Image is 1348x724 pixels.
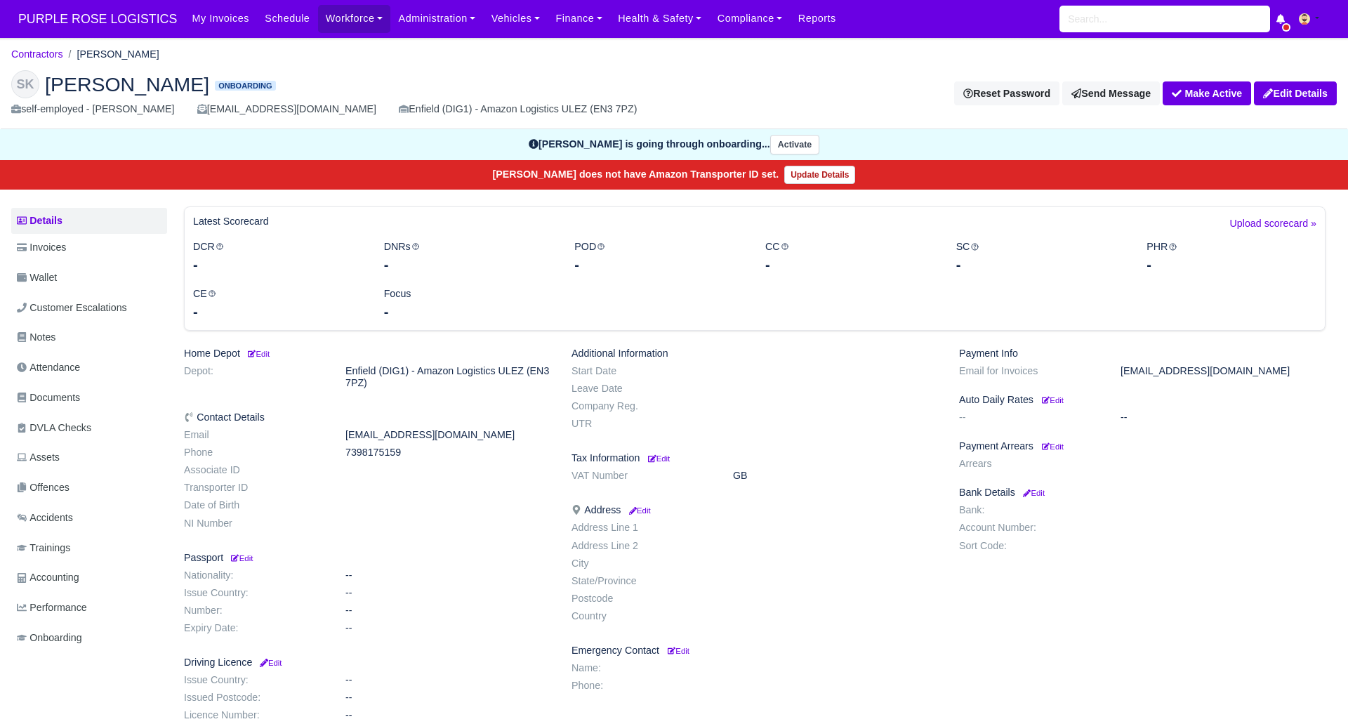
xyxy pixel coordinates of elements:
a: DVLA Checks [11,414,167,442]
dt: City [561,558,722,570]
dd: -- [335,692,561,704]
a: Edit [665,645,689,656]
small: Edit [1021,489,1045,497]
h6: Latest Scorecard [193,216,269,228]
span: Onboarding [17,630,82,646]
dt: Date of Birth [173,499,335,511]
dt: Leave Date [561,383,722,395]
span: Assets [17,449,60,466]
div: Enfield (DIG1) - Amazon Logistics ULEZ (EN3 7PZ) [399,101,637,117]
a: Invoices [11,234,167,261]
span: Notes [17,329,55,345]
h6: Auto Daily Rates [959,394,1326,406]
dt: Address Line 1 [561,522,722,534]
a: Schedule [257,5,317,32]
h6: Address [571,504,938,516]
small: Edit [1042,396,1064,404]
h6: Additional Information [571,348,938,360]
dt: Phone [173,447,335,459]
span: Accounting [17,570,79,586]
a: Edit [229,552,253,563]
small: Edit [1042,442,1064,451]
a: Update Details [784,166,855,184]
a: Performance [11,594,167,621]
dd: 7398175159 [335,447,561,459]
input: Search... [1059,6,1270,32]
h6: Emergency Contact [571,645,938,657]
dt: Start Date [561,365,722,377]
div: DCR [183,239,374,275]
h6: Payment Arrears [959,440,1326,452]
a: Edit [645,452,670,463]
a: Accounting [11,564,167,591]
a: Edit [258,657,282,668]
span: Customer Escalations [17,300,127,316]
a: Edit [626,504,650,515]
dt: Depot: [173,365,335,389]
dt: State/Province [561,575,722,587]
div: CE [183,286,374,322]
a: Upload scorecard » [1230,216,1316,239]
small: Edit [246,350,270,358]
div: PHR [1136,239,1327,275]
div: self-employed - [PERSON_NAME] [11,101,175,117]
span: [PERSON_NAME] [45,74,209,94]
a: Vehicles [484,5,548,32]
dd: [EMAIL_ADDRESS][DOMAIN_NAME] [1110,365,1336,377]
dt: Licence Number: [173,709,335,721]
button: Activate [770,135,819,155]
h6: Driving Licence [184,657,550,669]
dt: Expiry Date: [173,622,335,634]
li: [PERSON_NAME] [63,46,159,62]
dt: Email [173,429,335,441]
span: PURPLE ROSE LOGISTICS [11,5,184,33]
dt: Issue Country: [173,587,335,599]
dd: -- [1110,412,1336,423]
h6: Tax Information [571,452,938,464]
div: - [384,255,554,275]
div: - [193,255,363,275]
a: Edit Details [1254,81,1337,105]
a: Trainings [11,534,167,562]
div: - [765,255,935,275]
small: Edit [626,506,650,515]
h6: Passport [184,552,550,564]
dt: -- [949,412,1110,423]
span: DVLA Checks [17,420,91,436]
span: Documents [17,390,80,406]
dt: Number: [173,605,335,617]
div: - [1147,255,1316,275]
a: Edit [1039,440,1064,452]
dt: VAT Number [561,470,722,482]
a: My Invoices [184,5,257,32]
a: Send Message [1062,81,1160,105]
span: Trainings [17,540,70,556]
a: Health & Safety [610,5,710,32]
a: Edit [1021,487,1045,498]
small: Edit [229,554,253,562]
dd: -- [335,570,561,581]
a: Notes [11,324,167,351]
span: Accidents [17,510,73,526]
dt: Arrears [949,458,1110,470]
button: Reset Password [954,81,1059,105]
dd: Enfield (DIG1) - Amazon Logistics ULEZ (EN3 7PZ) [335,365,561,389]
a: Compliance [710,5,791,32]
button: Make Active [1163,81,1251,105]
div: - [956,255,1126,275]
dd: -- [335,605,561,617]
a: Finance [548,5,610,32]
span: Performance [17,600,87,616]
dt: Name: [561,662,722,674]
a: Assets [11,444,167,471]
div: Saddam Karam [1,59,1347,129]
div: POD [564,239,755,275]
dt: Address Line 2 [561,540,722,552]
dt: Issue Country: [173,674,335,686]
span: Onboarding [215,81,275,91]
div: DNRs [374,239,564,275]
a: Onboarding [11,624,167,652]
dt: Bank: [949,504,1110,516]
a: Edit [1039,394,1064,405]
small: Edit [648,454,670,463]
